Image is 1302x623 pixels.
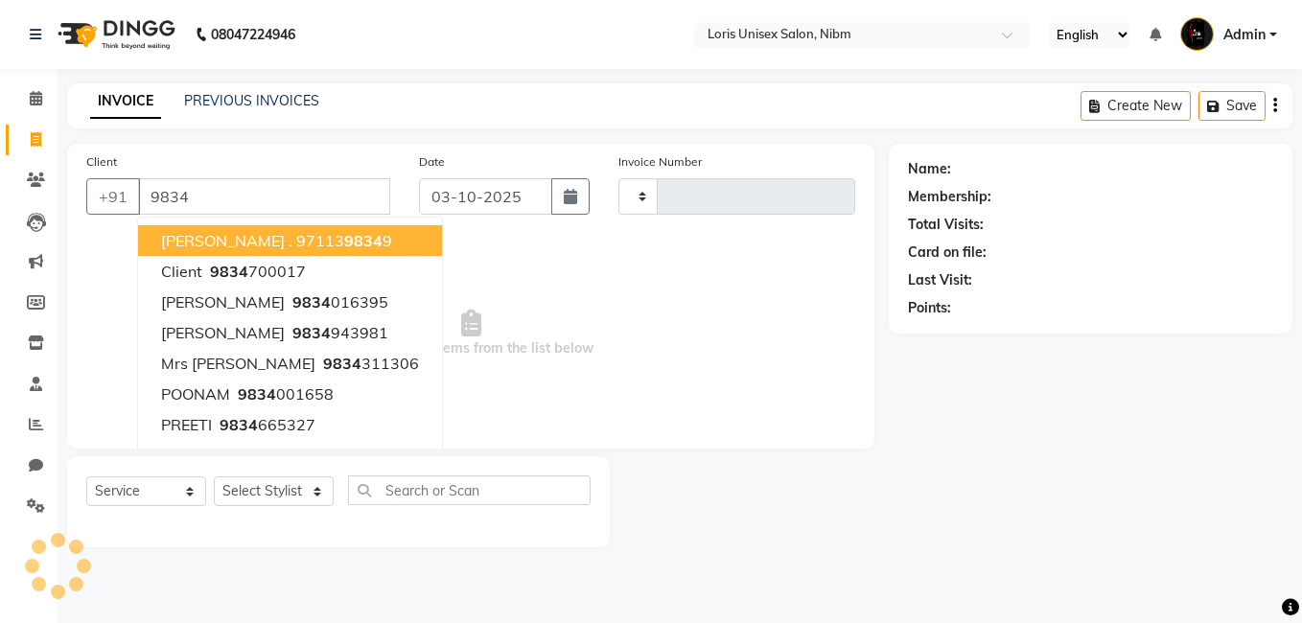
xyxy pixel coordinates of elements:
[202,446,302,465] ngb-highlight: 252093
[908,242,987,263] div: Card on file:
[1198,91,1266,121] button: Save
[206,446,244,465] span: 9834
[289,323,388,342] ngb-highlight: 943981
[211,8,295,61] b: 08047224946
[138,178,390,215] input: Search by Name/Mobile/Email/Code
[292,292,331,311] span: 9834
[908,270,972,290] div: Last Visit:
[908,215,984,235] div: Total Visits:
[210,262,248,281] span: 9834
[184,92,319,109] a: PREVIOUS INVOICES
[161,384,230,404] span: POONAM
[161,323,285,342] span: [PERSON_NAME]
[1081,91,1191,121] button: Create New
[292,323,331,342] span: 9834
[908,298,951,318] div: Points:
[86,178,140,215] button: +91
[344,231,383,250] span: 9834
[161,446,198,465] span: rohit
[220,415,258,434] span: 9834
[161,231,292,250] span: [PERSON_NAME] .
[289,292,388,311] ngb-highlight: 016395
[161,415,212,434] span: PREETI
[419,153,445,171] label: Date
[908,187,991,207] div: Membership:
[161,262,202,281] span: Client
[348,475,591,505] input: Search or Scan
[216,415,315,434] ngb-highlight: 665327
[86,153,117,171] label: Client
[1180,17,1214,51] img: Admin
[86,238,855,429] span: Select & add items from the list below
[296,231,392,250] ngb-highlight: 97113 9
[49,8,180,61] img: logo
[161,292,285,311] span: [PERSON_NAME]
[206,262,306,281] ngb-highlight: 700017
[908,159,951,179] div: Name:
[323,354,361,373] span: 9834
[238,384,276,404] span: 9834
[161,354,315,373] span: mrs [PERSON_NAME]
[319,354,419,373] ngb-highlight: 311306
[1223,25,1266,45] span: Admin
[234,384,334,404] ngb-highlight: 001658
[90,84,161,119] a: INVOICE
[618,153,702,171] label: Invoice Number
